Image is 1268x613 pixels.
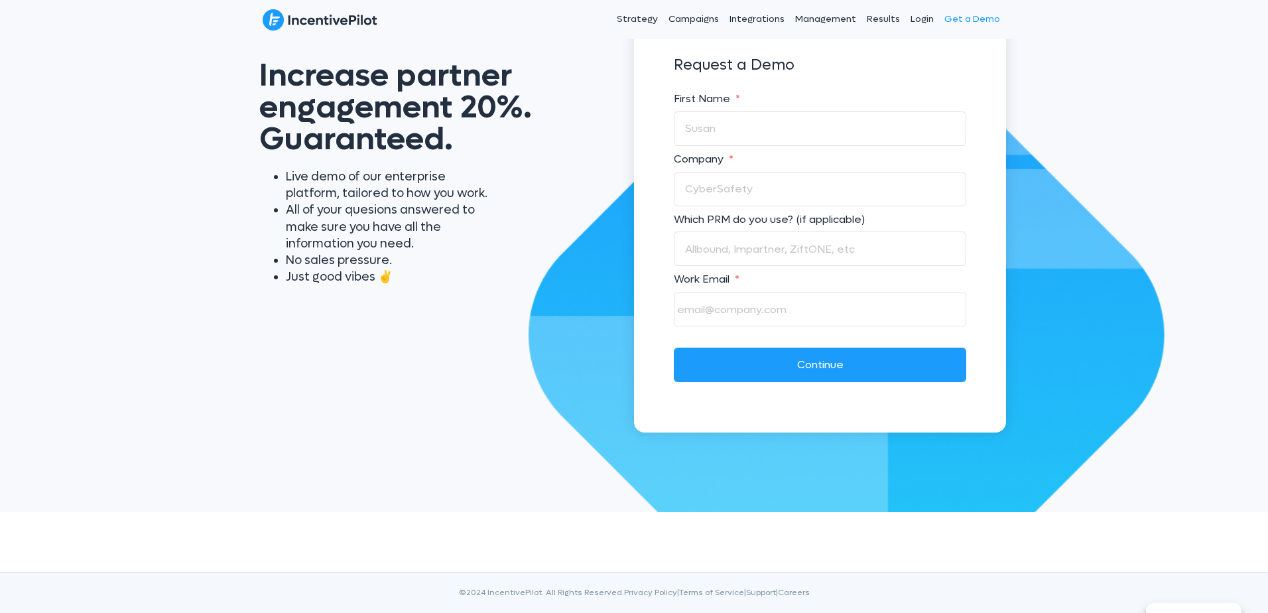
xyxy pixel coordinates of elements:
[674,348,966,382] input: Continue
[778,587,810,598] a: Careers
[674,92,966,106] label: First Name
[263,9,377,31] img: IncentivePilot
[674,232,966,266] input: Allbound, Impartner, ZiftONE, etc
[520,3,1005,36] nav: Header Menu
[674,153,966,167] label: Company
[286,202,495,252] li: All of your quesions answered to make sure you have all the information you need.
[905,3,939,36] a: Login
[259,54,532,160] span: Increase partner engagement 20%. Guaranteed.
[624,587,677,598] a: Privacy Policy
[939,3,1005,36] a: Get a Demo
[611,3,663,36] a: Strategy
[286,169,495,202] li: Live demo of our enterprise platform, tailored to how you work.
[746,587,776,598] a: Support
[674,111,966,146] input: Susan
[674,50,966,80] h3: Request a Demo
[286,269,495,285] li: Just good vibes ✌️
[790,3,861,36] a: Management
[679,587,744,598] a: Terms of Service
[674,292,966,326] input: email@company.com
[674,172,966,206] input: CyberSafety
[861,3,905,36] a: Results
[286,252,495,269] li: No sales pressure.
[663,3,724,36] a: Campaigns
[263,586,1005,613] div: ©2024 IncentivePilot. All Rights Reserved. | | |
[674,273,966,287] label: Work Email
[674,213,966,227] label: Which PRM do you use? (if applicable)
[724,3,790,36] a: Integrations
